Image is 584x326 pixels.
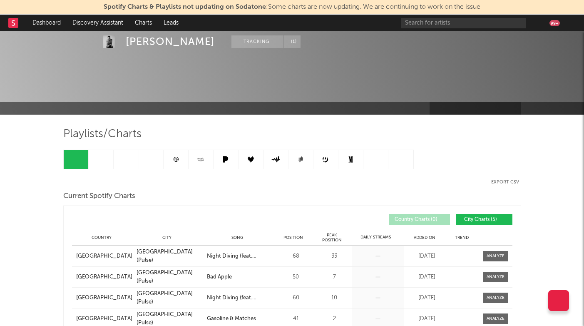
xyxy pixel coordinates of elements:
[549,20,560,26] div: 99 +
[406,252,448,261] div: [DATE]
[319,233,345,243] span: Peak Position
[283,235,303,240] span: Position
[455,235,469,240] span: Trend
[207,273,273,281] a: Bad Apple
[129,15,158,31] a: Charts
[67,15,129,31] a: Discovery Assistant
[76,294,132,302] a: [GEOGRAPHIC_DATA]
[277,252,315,261] div: 68
[207,252,273,261] a: Night Diving (feat. [PERSON_NAME])
[389,214,450,225] button: Country Charts(0)
[406,294,448,302] div: [DATE]
[63,129,142,139] span: Playlists/Charts
[63,191,135,201] span: Current Spotify Charts
[162,235,171,240] span: City
[76,315,132,323] a: [GEOGRAPHIC_DATA]
[462,217,500,222] span: City Charts ( 5 )
[137,269,203,285] a: [GEOGRAPHIC_DATA] (Pulse)
[104,4,266,10] span: Spotify Charts & Playlists not updating on Sodatone
[207,315,273,323] a: Gasoline & Matches
[137,248,203,264] a: [GEOGRAPHIC_DATA] (Pulse)
[319,315,350,323] div: 2
[395,217,437,222] span: Country Charts ( 0 )
[126,35,221,48] div: [PERSON_NAME]
[207,315,256,323] div: Gasoline & Matches
[319,273,350,281] div: 7
[277,294,315,302] div: 60
[456,214,512,225] button: City Charts(5)
[319,252,350,261] div: 33
[92,235,112,240] span: Country
[231,35,283,48] button: Tracking
[319,294,350,302] div: 10
[414,235,435,240] span: Added On
[137,290,203,306] a: [GEOGRAPHIC_DATA] (Pulse)
[277,315,315,323] div: 41
[284,35,301,48] button: (1)
[76,252,132,261] a: [GEOGRAPHIC_DATA]
[406,273,448,281] div: [DATE]
[277,273,315,281] div: 50
[76,273,132,281] a: [GEOGRAPHIC_DATA]
[158,15,184,31] a: Leads
[401,18,526,28] input: Search for artists
[231,235,244,240] span: Song
[104,4,480,10] span: : Some charts are now updating. We are continuing to work on the issue
[491,180,521,185] button: Export CSV
[406,315,448,323] div: [DATE]
[283,36,301,48] span: ( 1 )
[360,234,391,241] span: Daily Streams
[207,294,273,302] a: Night Diving (feat. [PERSON_NAME])
[27,15,67,31] a: Dashboard
[207,273,232,281] div: Bad Apple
